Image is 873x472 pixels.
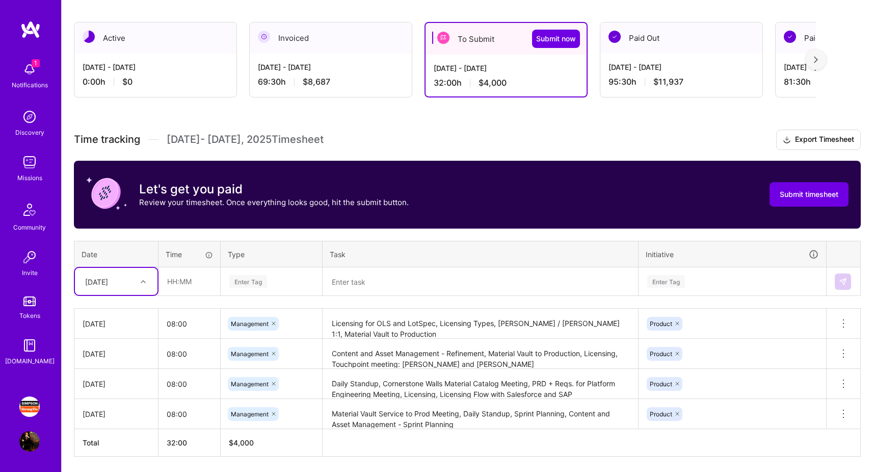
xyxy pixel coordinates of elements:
div: 69:30 h [258,77,404,87]
th: Task [323,241,639,267]
div: 32:00 h [434,78,578,88]
div: [DOMAIN_NAME] [5,356,55,366]
span: Product [650,320,672,328]
input: HH:MM [159,268,220,295]
th: Total [74,429,158,457]
div: To Submit [426,23,587,55]
div: 0:00 h [83,77,228,87]
span: $11,937 [653,77,683,87]
img: right [814,56,818,63]
div: [DATE] [83,379,150,389]
input: HH:MM [158,340,220,367]
span: Time tracking [74,133,140,146]
span: Product [650,380,672,388]
div: [DATE] - [DATE] [258,62,404,72]
textarea: Material Vault Service to Prod Meeting, Daily Standup, Sprint Planning, Content and Asset Managem... [324,400,637,428]
div: Enter Tag [647,274,685,289]
button: Submit timesheet [770,182,849,207]
div: Invite [22,267,38,278]
i: icon Download [783,135,791,145]
div: [DATE] [83,318,150,329]
img: bell [19,59,40,80]
h3: Let's get you paid [139,182,409,197]
div: Active [74,22,236,54]
div: [DATE] [83,409,150,419]
span: [DATE] - [DATE] , 2025 Timesheet [167,133,324,146]
th: 32:00 [158,429,221,457]
span: $4,000 [479,78,507,88]
img: coin [86,173,127,214]
input: HH:MM [158,310,220,337]
span: $ 4,000 [229,438,254,447]
th: Date [74,241,158,267]
input: HH:MM [158,370,220,398]
input: HH:MM [158,401,220,428]
span: Product [650,350,672,358]
span: Management [231,350,269,358]
div: Initiative [646,249,819,260]
span: Management [231,410,269,418]
div: Paid Out [600,22,762,54]
div: Enter Tag [229,274,267,289]
textarea: Daily Standup, Cornerstone Walls Material Catalog Meeting, PRD + Reqs. for Platform Engineering M... [324,370,637,398]
th: Type [221,241,323,267]
div: Missions [17,172,42,183]
span: Management [231,320,269,328]
div: Community [13,222,46,233]
img: Active [83,31,95,43]
div: [DATE] - [DATE] [609,62,754,72]
a: Simpson Strong-Tie: Product Management for Platform [17,396,42,417]
div: Notifications [12,80,48,90]
div: Discovery [15,127,44,138]
img: Submit [839,278,847,286]
a: User Avatar [17,431,42,452]
span: Management [231,380,269,388]
textarea: Content and Asset Management - Refinement, Material Vault to Production, Licensing, Touchpoint me... [324,340,637,368]
div: Time [166,249,213,260]
span: $0 [122,77,133,87]
div: [DATE] - [DATE] [434,63,578,73]
div: [DATE] [83,349,150,359]
span: Submit now [536,34,576,44]
span: $8,687 [303,77,330,87]
img: Simpson Strong-Tie: Product Management for Platform [19,396,40,417]
div: Invoiced [250,22,412,54]
img: guide book [19,335,40,356]
div: [DATE] - [DATE] [83,62,228,72]
img: Invoiced [258,31,270,43]
img: To Submit [437,32,449,44]
i: icon Chevron [141,279,146,284]
img: Paid Out [784,31,796,43]
span: 1 [32,59,40,67]
p: Review your timesheet. Once everything looks good, hit the submit button. [139,197,409,208]
img: Paid Out [609,31,621,43]
img: User Avatar [19,431,40,452]
div: [DATE] [85,276,108,287]
img: logo [20,20,41,39]
textarea: Licensing for OLS and LotSpec, Licensing Types, [PERSON_NAME] / [PERSON_NAME] 1:1, Material Vault... [324,310,637,338]
img: Community [17,197,42,222]
button: Submit now [532,30,580,48]
img: Invite [19,247,40,267]
button: Export Timesheet [776,130,861,150]
img: teamwork [19,152,40,172]
img: tokens [23,296,36,306]
span: Submit timesheet [780,189,838,200]
span: Product [650,410,672,418]
img: discovery [19,107,40,127]
div: 95:30 h [609,77,754,87]
div: Tokens [19,310,40,321]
